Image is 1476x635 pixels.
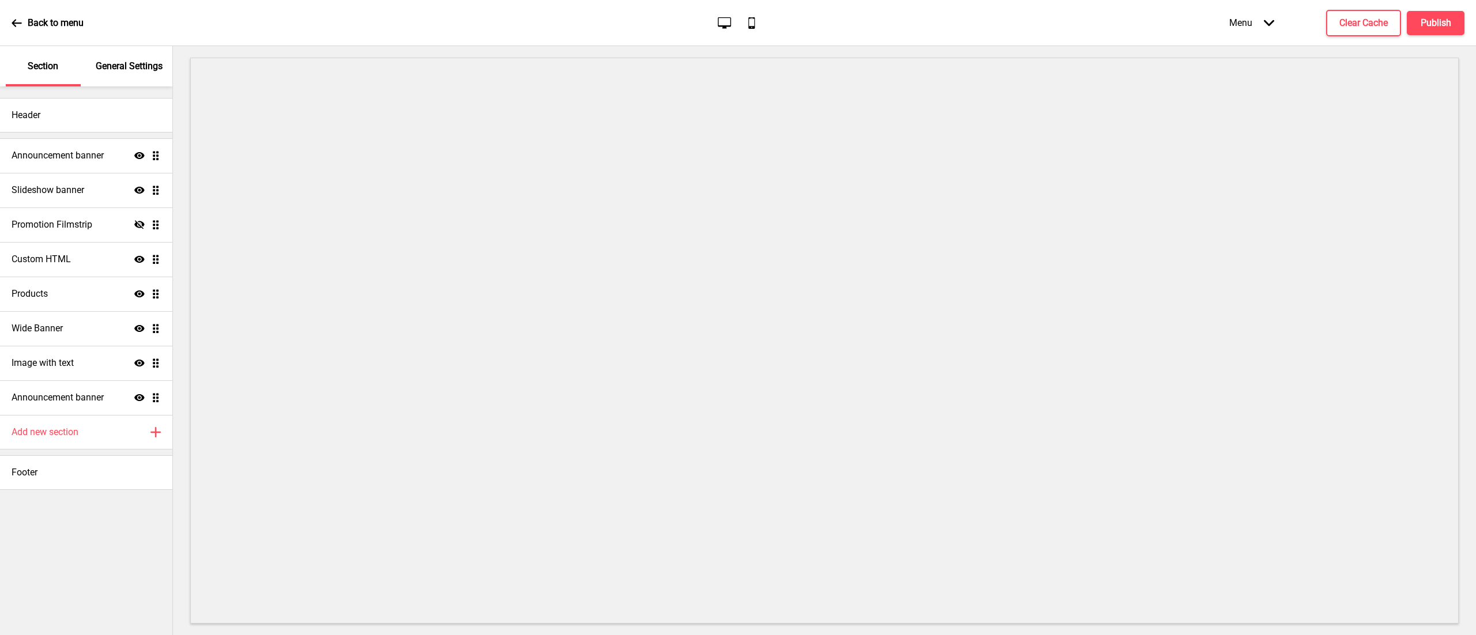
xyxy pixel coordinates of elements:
[1326,10,1401,36] button: Clear Cache
[28,60,58,73] p: Section
[12,357,74,369] h4: Image with text
[28,17,84,29] p: Back to menu
[1218,6,1286,40] div: Menu
[12,426,78,439] h4: Add new section
[12,288,48,300] h4: Products
[12,184,84,196] h4: Slideshow banner
[12,391,104,404] h4: Announcement banner
[12,253,71,266] h4: Custom HTML
[96,60,163,73] p: General Settings
[12,7,84,39] a: Back to menu
[1421,17,1451,29] h4: Publish
[1339,17,1388,29] h4: Clear Cache
[1407,11,1464,35] button: Publish
[12,466,37,479] h4: Footer
[12,149,104,162] h4: Announcement banner
[12,109,40,122] h4: Header
[12,322,63,335] h4: Wide Banner
[12,218,92,231] h4: Promotion Filmstrip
